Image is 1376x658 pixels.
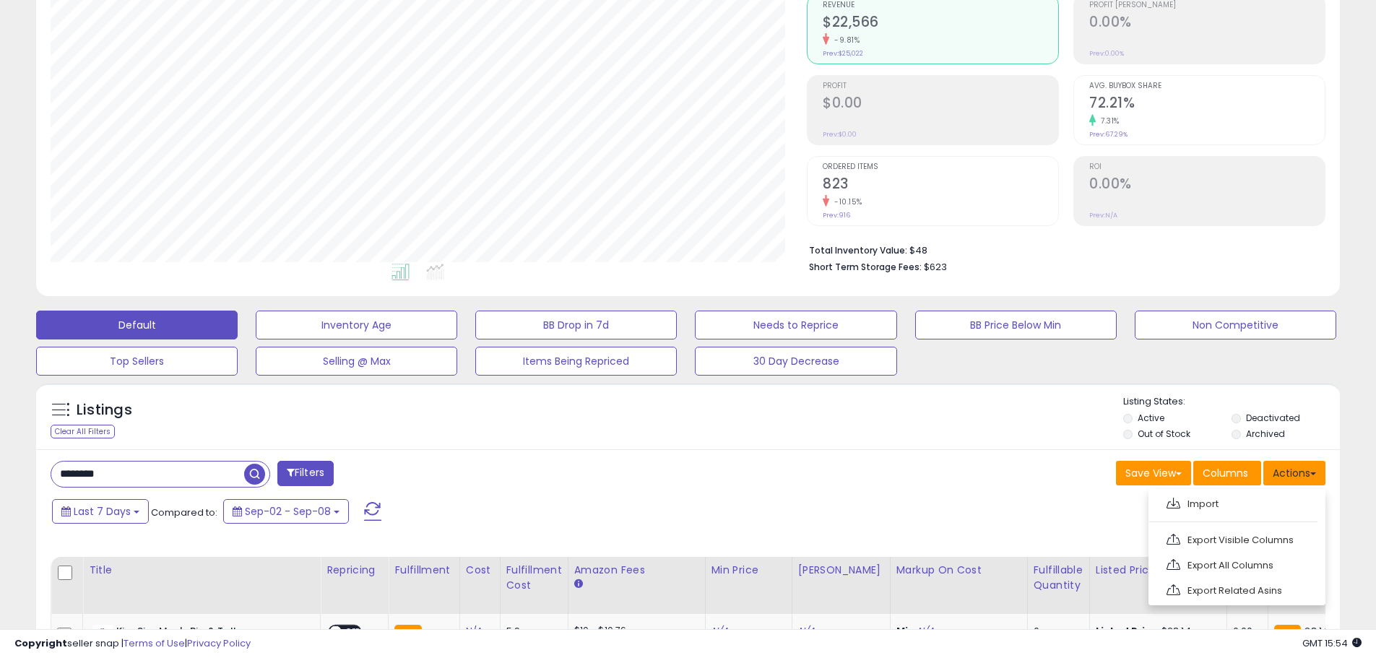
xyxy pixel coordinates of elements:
[809,244,907,256] b: Total Inventory Value:
[896,563,1021,578] div: Markup on Cost
[36,347,238,376] button: Top Sellers
[394,563,453,578] div: Fulfillment
[326,563,382,578] div: Repricing
[823,1,1058,9] span: Revenue
[823,163,1058,171] span: Ordered Items
[36,311,238,339] button: Default
[1089,14,1325,33] h2: 0.00%
[1089,176,1325,195] h2: 0.00%
[823,130,857,139] small: Prev: $0.00
[51,425,115,438] div: Clear All Filters
[1116,461,1191,485] button: Save View
[89,563,314,578] div: Title
[695,311,896,339] button: Needs to Reprice
[823,95,1058,114] h2: $0.00
[1138,428,1190,440] label: Out of Stock
[277,461,334,486] button: Filters
[506,563,562,593] div: Fulfillment Cost
[1089,49,1124,58] small: Prev: 0.00%
[1156,579,1315,602] a: Export Related Asins
[77,400,132,420] h5: Listings
[1096,563,1221,578] div: Listed Price
[1263,461,1325,485] button: Actions
[187,636,251,650] a: Privacy Policy
[915,311,1117,339] button: BB Price Below Min
[798,563,884,578] div: [PERSON_NAME]
[823,211,850,220] small: Prev: 916
[1203,466,1248,480] span: Columns
[1138,412,1164,424] label: Active
[1089,82,1325,90] span: Avg. Buybox Share
[1302,636,1362,650] span: 2025-09-16 15:54 GMT
[124,636,185,650] a: Terms of Use
[890,557,1027,614] th: The percentage added to the cost of goods (COGS) that forms the calculator for Min & Max prices.
[1089,130,1128,139] small: Prev: 67.29%
[151,506,217,519] span: Compared to:
[574,578,583,591] small: Amazon Fees.
[466,563,494,578] div: Cost
[711,563,786,578] div: Min Price
[245,504,331,519] span: Sep-02 - Sep-08
[1034,563,1083,593] div: Fulfillable Quantity
[823,176,1058,195] h2: 823
[829,35,860,46] small: -9.81%
[223,499,349,524] button: Sep-02 - Sep-08
[475,311,677,339] button: BB Drop in 7d
[1246,412,1300,424] label: Deactivated
[1089,95,1325,114] h2: 72.21%
[52,499,149,524] button: Last 7 Days
[14,636,67,650] strong: Copyright
[1135,311,1336,339] button: Non Competitive
[1123,395,1340,409] p: Listing States:
[1246,428,1285,440] label: Archived
[1096,116,1120,126] small: 7.31%
[74,504,131,519] span: Last 7 Days
[1089,163,1325,171] span: ROI
[809,241,1315,258] li: $48
[1193,461,1261,485] button: Columns
[14,637,251,651] div: seller snap | |
[829,196,862,207] small: -10.15%
[574,563,699,578] div: Amazon Fees
[1089,211,1117,220] small: Prev: N/A
[1156,493,1315,515] a: Import
[924,260,947,274] span: $623
[823,14,1058,33] h2: $22,566
[695,347,896,376] button: 30 Day Decrease
[1156,529,1315,551] a: Export Visible Columns
[475,347,677,376] button: Items Being Repriced
[1156,554,1315,576] a: Export All Columns
[823,49,863,58] small: Prev: $25,022
[809,261,922,273] b: Short Term Storage Fees:
[1089,1,1325,9] span: Profit [PERSON_NAME]
[256,311,457,339] button: Inventory Age
[823,82,1058,90] span: Profit
[256,347,457,376] button: Selling @ Max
